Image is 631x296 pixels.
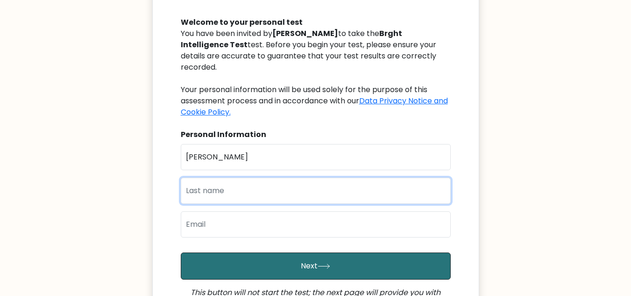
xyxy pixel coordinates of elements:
input: Email [181,211,451,238]
div: You have been invited by to take the test. Before you begin your test, please ensure your details... [181,28,451,118]
b: Brght Intelligence Test [181,28,402,50]
a: Data Privacy Notice and Cookie Policy. [181,95,448,117]
b: [PERSON_NAME] [272,28,338,39]
div: Personal Information [181,129,451,140]
button: Next [181,253,451,280]
input: First name [181,144,451,170]
input: Last name [181,178,451,204]
div: Welcome to your personal test [181,17,451,28]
